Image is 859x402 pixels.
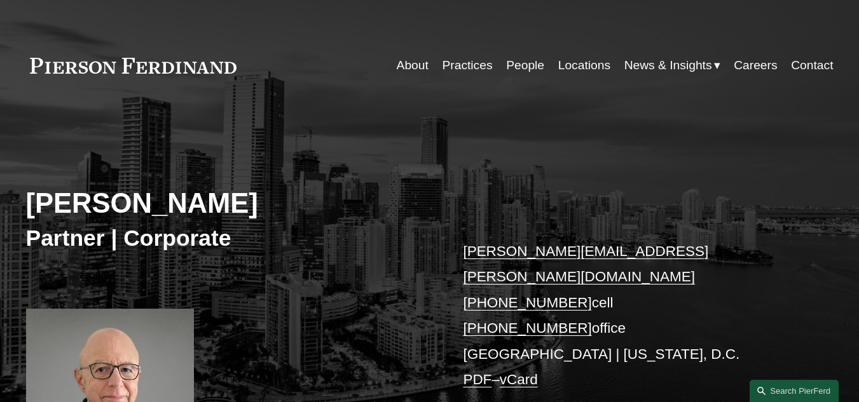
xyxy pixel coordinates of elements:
a: [PHONE_NUMBER] [463,295,591,311]
h3: Partner | Corporate [26,225,430,253]
a: Contact [791,53,833,77]
a: People [506,53,544,77]
a: Practices [442,53,492,77]
a: Search this site [750,380,839,402]
a: Careers [734,53,777,77]
span: News & Insights [624,55,712,77]
a: PDF [463,372,491,387]
a: folder dropdown [624,53,720,77]
a: [PERSON_NAME][EMAIL_ADDRESS][PERSON_NAME][DOMAIN_NAME] [463,243,708,285]
a: vCard [500,372,538,387]
a: Locations [558,53,610,77]
p: cell office [GEOGRAPHIC_DATA] | [US_STATE], D.C. – [463,239,799,393]
a: [PHONE_NUMBER] [463,320,591,336]
a: About [397,53,429,77]
h2: [PERSON_NAME] [26,187,430,220]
